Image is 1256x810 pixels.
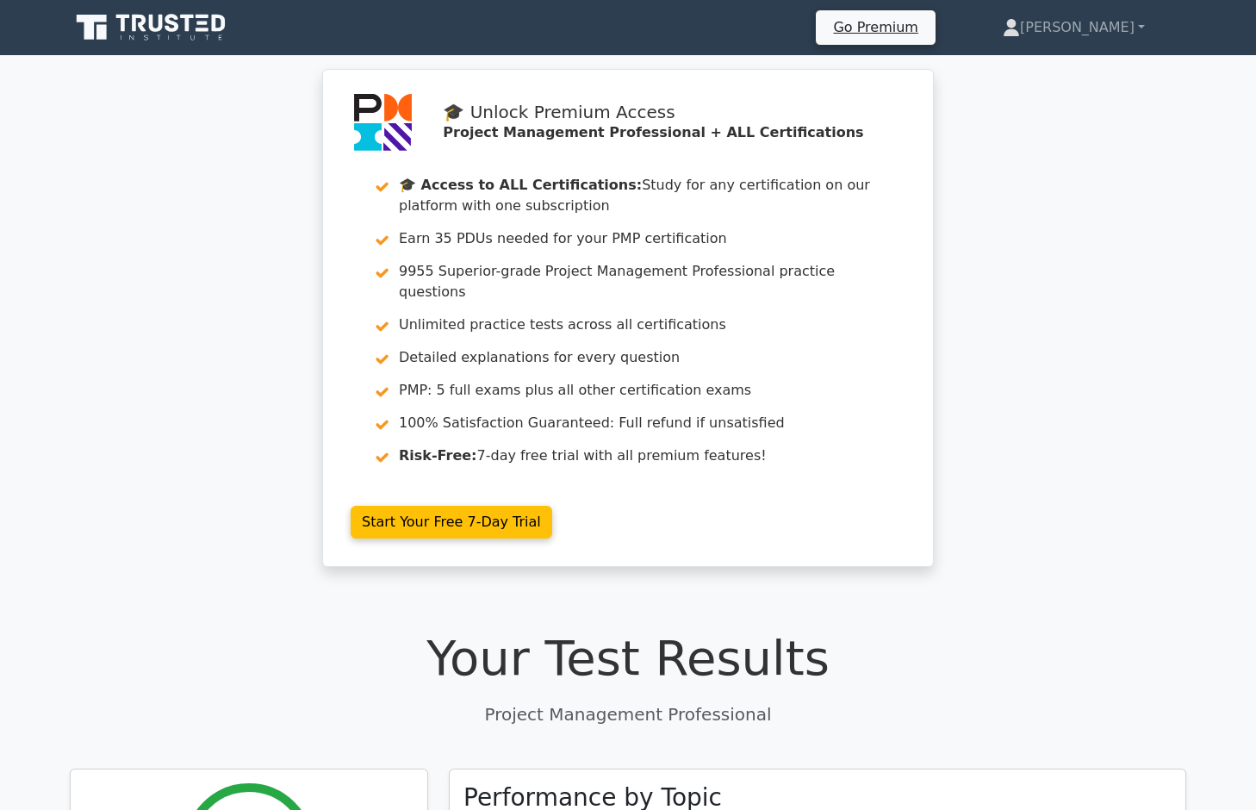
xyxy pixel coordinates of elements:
[70,629,1186,687] h1: Your Test Results
[351,506,552,539] a: Start Your Free 7-Day Trial
[961,10,1186,45] a: [PERSON_NAME]
[823,16,928,39] a: Go Premium
[70,701,1186,727] p: Project Management Professional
